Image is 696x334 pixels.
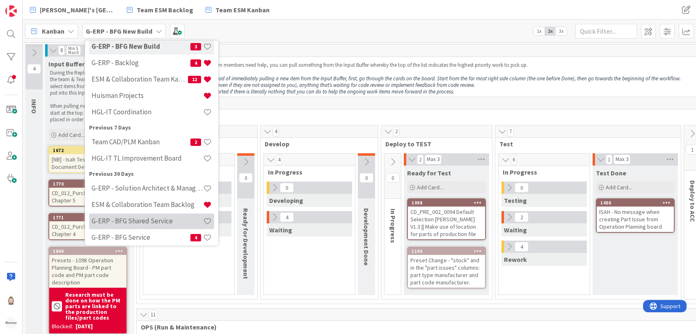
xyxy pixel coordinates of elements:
[137,75,681,82] em: Once a piece of work is finished, instead of immediately pulling a new item from the Input Buffer...
[386,173,400,183] span: 0
[201,2,275,17] a: Team ESM Kanban
[48,60,85,68] span: Input Buffer
[190,234,201,241] span: 4
[30,99,38,114] span: INFO
[5,5,17,17] img: Visit kanbanzone.com
[596,169,626,177] span: Test Done
[49,214,126,221] div: 1771
[188,76,201,83] span: 12
[393,127,400,136] span: 2
[92,59,190,67] h4: G-ERP - Backlog
[49,180,126,188] div: 1770
[533,27,545,35] span: 1x
[92,217,203,225] h4: G-ERP - BFG Shared Service
[556,27,567,35] span: 3x
[597,199,674,207] div: 1406
[92,108,203,116] h4: HGL-IT Coordination
[600,200,674,206] div: 1406
[137,88,454,95] em: A new item of work should only be started if there is literally nothing that you can do to help t...
[276,155,282,165] span: 4
[597,199,674,232] div: 1406ISAH - No message when creating Part Issue from Operation Planning board
[515,242,529,252] span: 4
[27,64,41,74] span: 4
[504,255,527,264] span: Rework
[92,201,203,209] h4: ESM & Collaboration Team Backlog
[137,5,193,15] span: Team ESM Backlog
[265,140,368,148] span: Develop
[92,75,188,84] h4: ESM & Collaboration Team Kanban
[408,255,485,288] div: Preset Change - "stock" and in the "part issues" columns: part type manufacturer and part code ma...
[50,103,126,123] p: When pulling new cards, please start at the top. The cards are placed in order of priority.
[408,199,485,207] div: 1098
[53,248,126,254] div: 1640
[49,248,126,288] div: 1640Presets - 1098 Operation Planning Board - PM part code and PM part code description
[417,155,424,164] span: 2
[5,317,17,329] img: avatar
[408,207,485,239] div: CD_PRE_002_0094 Default Selection [PERSON_NAME] V1.3 || Make use of location for parts of product...
[427,157,440,161] div: Max 3
[515,183,529,193] span: 0
[92,234,190,242] h4: G-ERP - BFG Service
[58,45,65,55] span: 8
[53,181,126,187] div: 1770
[499,140,671,148] span: Test
[359,173,373,183] span: 0
[597,207,674,232] div: ISAH - No message when creating Part Issue from Operation Planning board
[606,184,632,191] span: Add Card...
[268,168,345,176] span: In Progress
[504,196,527,204] span: Testing
[545,27,556,35] span: 2x
[190,139,201,146] span: 2
[49,188,126,206] div: CD_012_Purchase offer_V1.4- Chapter 5
[53,148,126,153] div: 1672
[65,292,124,320] b: Research must be done on how the PM parts are linked to the production files/part codes
[242,208,250,279] span: Ready for Development
[280,212,294,222] span: 4
[53,215,126,220] div: 1771
[389,209,397,243] span: In Progress
[42,26,64,36] span: Kanban
[49,255,126,288] div: Presets - 1098 Operation Planning Board - PM part code and PM part code description
[49,180,126,206] div: 1770CD_012_Purchase offer_V1.4- Chapter 5
[575,24,637,39] input: Quick Filter...
[17,1,37,11] span: Support
[49,221,126,239] div: CD_012_Purchase offer_V1.4-Chapter 4
[616,157,628,161] div: Max 3
[89,123,214,132] div: Previous 7 Days
[137,82,475,89] em: Look for items that need to be fixed (even if they are not assigned to you), anything that’s wait...
[407,169,451,177] span: Ready for Test
[511,155,517,165] span: 6
[92,43,190,51] h4: G-ERP - BFG New Build
[49,248,126,255] div: 1640
[49,147,126,154] div: 1672
[68,46,78,50] div: Min 5
[507,127,514,136] span: 7
[40,5,114,15] span: [PERSON_NAME]'s [GEOGRAPHIC_DATA]
[86,27,152,35] b: G-ERP - BFG New Build
[269,196,303,204] span: Developing
[49,214,126,239] div: 1771CD_012_Purchase offer_V1.4-Chapter 4
[92,155,203,163] h4: HGL-IT TL Improvement Board
[362,208,371,266] span: Development Done
[122,2,198,17] a: Team ESM Backlog
[92,92,203,100] h4: Huisman Projects
[239,173,253,183] span: 0
[50,70,126,96] p: During the Replenishment Meeting the team & Team Manager will select items from the backlog to pu...
[49,154,126,172] div: [NB] - Isah TestHCN - Setup Document Delivery Method
[92,184,203,193] h4: G-ERP - Solution Architect & Management
[606,155,612,164] span: 1
[408,199,485,239] div: 1098CD_PRE_002_0094 Default Selection [PERSON_NAME] V1.3 || Make use of location for parts of pro...
[68,50,79,55] div: Max 8
[89,170,214,178] div: Previous 30 Days
[25,2,119,17] a: [PERSON_NAME]'s [GEOGRAPHIC_DATA]
[215,5,270,15] span: Team ESM Kanban
[412,248,485,254] div: 1100
[408,248,485,288] div: 1100Preset Change - "stock" and in the "part issues" columns: part type manufacturer and part cod...
[385,140,482,148] span: Deploy to TEST
[52,322,73,331] div: Blocked:
[76,322,93,331] div: [DATE]
[503,168,579,176] span: In Progress
[269,226,292,234] span: Waiting
[272,127,279,136] span: 4
[408,248,485,255] div: 1100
